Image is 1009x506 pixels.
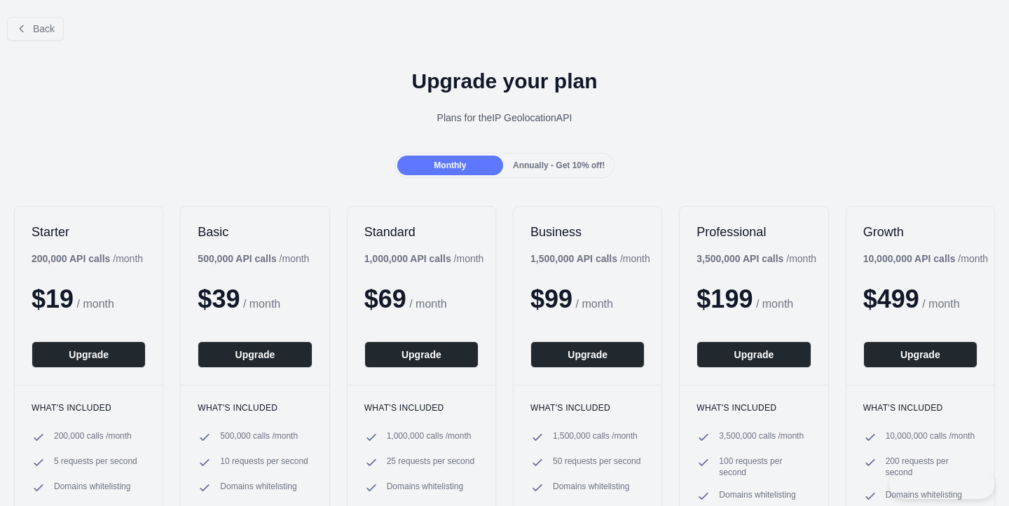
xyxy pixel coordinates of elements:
[696,285,753,313] span: $ 199
[364,224,479,240] h2: Standard
[530,224,645,240] h2: Business
[530,285,572,313] span: $ 99
[530,252,650,266] div: / month
[696,252,816,266] div: / month
[863,252,989,266] div: / month
[696,224,811,240] h2: Professional
[863,224,977,240] h2: Growth
[889,470,995,499] iframe: Toggle Customer Support
[863,253,956,264] b: 10,000,000 API calls
[364,253,451,264] b: 1,000,000 API calls
[364,252,484,266] div: / month
[863,285,919,313] span: $ 499
[530,253,617,264] b: 1,500,000 API calls
[696,253,783,264] b: 3,500,000 API calls
[364,285,406,313] span: $ 69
